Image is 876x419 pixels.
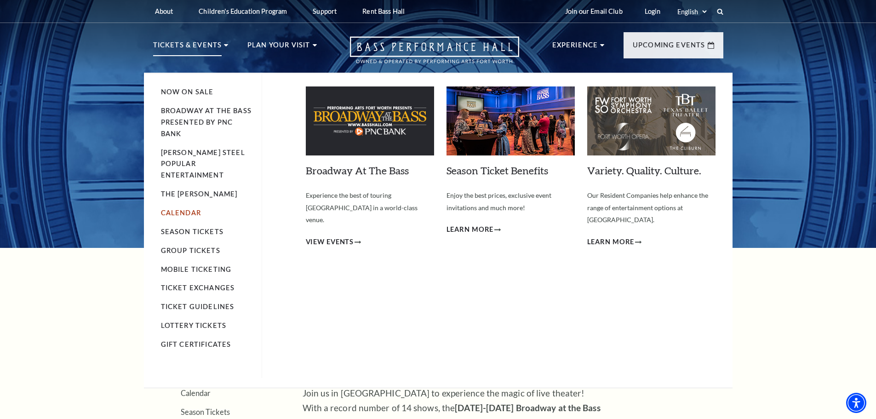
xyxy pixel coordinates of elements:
p: Tickets & Events [153,40,222,56]
a: Broadway At The Bass [306,164,409,177]
a: Ticket Exchanges [161,284,235,292]
a: Now On Sale [161,88,214,96]
a: Variety. Quality. Culture. [587,164,701,177]
a: Gift Certificates [161,340,231,348]
p: Experience [552,40,598,56]
div: Accessibility Menu [846,393,866,413]
span: View Events [306,236,354,248]
select: Select: [676,7,708,16]
a: The [PERSON_NAME] [161,190,238,198]
a: [PERSON_NAME] Steel Popular Entertainment [161,149,245,179]
p: Enjoy the best prices, exclusive event invitations and much more! [447,189,575,214]
a: Ticket Guidelines [161,303,235,310]
img: Variety. Quality. Culture. [587,86,716,155]
p: About [155,7,173,15]
a: View Events [306,236,361,248]
a: Group Tickets [161,247,220,254]
p: Support [313,7,337,15]
a: Learn More Season Ticket Benefits [447,224,501,235]
p: Rent Bass Hall [362,7,405,15]
a: Mobile Ticketing [161,265,232,273]
a: Learn More Variety. Quality. Culture. [587,236,642,248]
p: Children's Education Program [199,7,287,15]
p: Experience the best of touring [GEOGRAPHIC_DATA] in a world-class venue. [306,189,434,226]
p: Plan Your Visit [247,40,310,56]
span: Learn More [587,236,635,248]
p: Our Resident Companies help enhance the range of entertainment options at [GEOGRAPHIC_DATA]. [587,189,716,226]
span: Learn More [447,224,494,235]
img: Season Ticket Benefits [447,86,575,155]
a: Open this option [317,36,552,73]
a: Season Ticket Benefits [447,164,548,177]
a: Lottery Tickets [161,321,227,329]
a: Season Tickets [161,228,223,235]
a: Calendar [161,209,201,217]
img: Broadway At The Bass [306,86,434,155]
a: Broadway At The Bass presented by PNC Bank [161,107,252,138]
a: Calendar [181,389,211,397]
p: Upcoming Events [633,40,705,56]
a: Season Tickets [181,408,230,416]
